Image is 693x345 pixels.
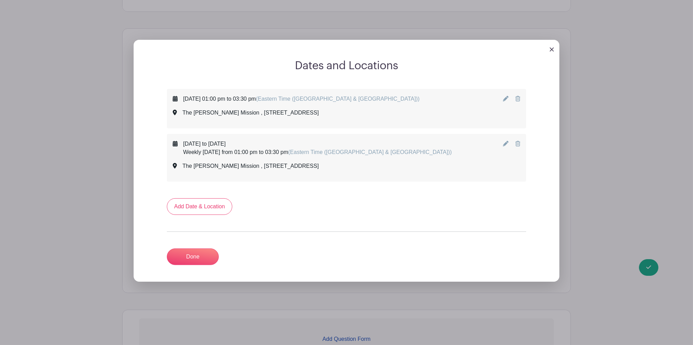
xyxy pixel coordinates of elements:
[288,149,452,155] span: (Eastern Time ([GEOGRAPHIC_DATA] & [GEOGRAPHIC_DATA]))
[182,109,319,117] div: The [PERSON_NAME] Mission , [STREET_ADDRESS]
[183,140,452,156] div: [DATE] to [DATE] Weekly [DATE] from 01:00 pm to 03:30 pm
[167,248,219,265] a: Done
[167,198,232,215] a: Add Date & Location
[183,95,420,103] div: [DATE] 01:00 pm to 03:30 pm
[256,96,420,102] span: (Eastern Time ([GEOGRAPHIC_DATA] & [GEOGRAPHIC_DATA]))
[182,162,319,170] div: The [PERSON_NAME] Mission , [STREET_ADDRESS]
[550,47,554,52] img: close_button-5f87c8562297e5c2d7936805f587ecaba9071eb48480494691a3f1689db116b3.svg
[134,59,559,72] h2: Dates and Locations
